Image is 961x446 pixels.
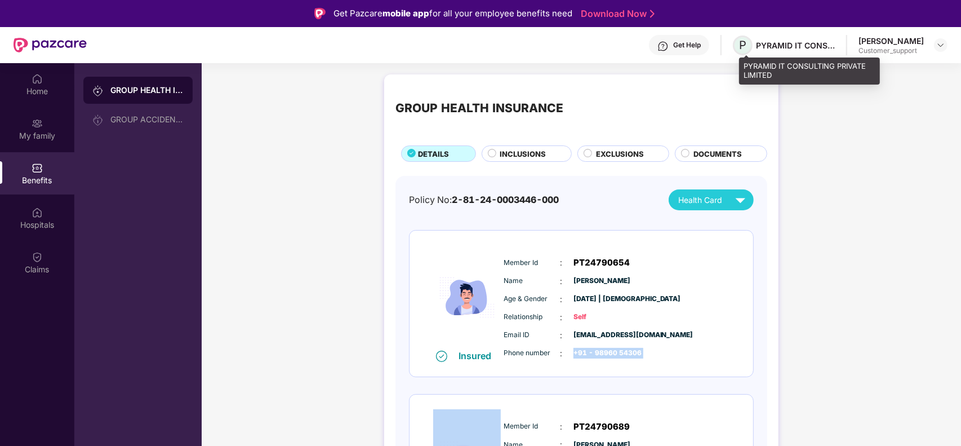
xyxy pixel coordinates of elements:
span: Email ID [504,330,560,341]
span: INCLUSIONS [500,148,546,160]
span: Member Id [504,421,560,432]
span: Self [573,312,630,323]
strong: mobile app [382,8,429,19]
span: PT24790689 [573,420,630,434]
span: [DATE] | [DEMOGRAPHIC_DATA] [573,294,630,304]
span: : [560,257,562,269]
div: Customer_support [858,46,924,55]
span: Phone number [504,348,560,359]
span: P [739,38,746,52]
span: Health Card [678,194,722,206]
img: svg+xml;base64,PHN2ZyBpZD0iQ2xhaW0iIHhtbG5zPSJodHRwOi8vd3d3LnczLm9yZy8yMDAwL3N2ZyIgd2lkdGg9IjIwIi... [32,251,43,263]
span: +91 - 98960 54306 [573,348,630,359]
div: PYRAMID IT CONSULTING PRIVATE LIMITED [756,40,835,51]
img: svg+xml;base64,PHN2ZyB4bWxucz0iaHR0cDovL3d3dy53My5vcmcvMjAwMC9zdmciIHZpZXdCb3g9IjAgMCAyNCAyNCIgd2... [731,190,750,210]
span: Relationship [504,312,560,323]
div: GROUP HEALTH INSURANCE [110,85,184,96]
img: svg+xml;base64,PHN2ZyBpZD0iSG9zcGl0YWxzIiB4bWxucz0iaHR0cDovL3d3dy53My5vcmcvMjAwMC9zdmciIHdpZHRoPS... [32,207,43,218]
span: : [560,421,562,433]
span: : [560,347,562,360]
div: PYRAMID IT CONSULTING PRIVATE LIMITED [739,58,880,84]
span: : [560,293,562,306]
span: PT24790654 [573,256,630,270]
img: New Pazcare Logo [14,38,87,52]
img: Logo [314,8,326,19]
span: : [560,275,562,288]
span: Age & Gender [504,294,560,304]
img: svg+xml;base64,PHN2ZyBpZD0iRHJvcGRvd24tMzJ4MzIiIHhtbG5zPSJodHRwOi8vd3d3LnczLm9yZy8yMDAwL3N2ZyIgd2... [936,41,945,50]
button: Health Card [669,189,754,210]
span: : [560,329,562,342]
img: icon [433,245,501,350]
div: Insured [459,350,498,361]
div: Policy No: [409,193,559,207]
span: [PERSON_NAME] [573,276,630,286]
img: svg+xml;base64,PHN2ZyB3aWR0aD0iMjAiIGhlaWdodD0iMjAiIHZpZXdCb3g9IjAgMCAyMCAyMCIgZmlsbD0ibm9uZSIgeG... [92,85,104,96]
img: svg+xml;base64,PHN2ZyBpZD0iSGVscC0zMngzMiIgeG1sbnM9Imh0dHA6Ly93d3cudzMub3JnLzIwMDAvc3ZnIiB3aWR0aD... [657,41,669,52]
span: DETAILS [418,148,449,160]
img: svg+xml;base64,PHN2ZyBpZD0iSG9tZSIgeG1sbnM9Imh0dHA6Ly93d3cudzMub3JnLzIwMDAvc3ZnIiB3aWR0aD0iMjAiIG... [32,73,43,85]
img: Stroke [650,8,655,20]
img: svg+xml;base64,PHN2ZyBpZD0iQmVuZWZpdHMiIHhtbG5zPSJodHRwOi8vd3d3LnczLm9yZy8yMDAwL3N2ZyIgd2lkdGg9Ij... [32,162,43,174]
a: Download Now [581,8,651,20]
span: 2-81-24-0003446-000 [452,195,559,205]
span: Name [504,276,560,286]
img: svg+xml;base64,PHN2ZyB3aWR0aD0iMjAiIGhlaWdodD0iMjAiIHZpZXdCb3g9IjAgMCAyMCAyMCIgZmlsbD0ibm9uZSIgeG... [92,114,104,126]
div: Get Help [673,41,701,50]
span: : [560,311,562,324]
img: svg+xml;base64,PHN2ZyB3aWR0aD0iMjAiIGhlaWdodD0iMjAiIHZpZXdCb3g9IjAgMCAyMCAyMCIgZmlsbD0ibm9uZSIgeG... [32,118,43,129]
div: Get Pazcare for all your employee benefits need [333,7,572,20]
div: GROUP HEALTH INSURANCE [395,99,563,118]
img: svg+xml;base64,PHN2ZyB4bWxucz0iaHR0cDovL3d3dy53My5vcmcvMjAwMC9zdmciIHdpZHRoPSIxNiIgaGVpZ2h0PSIxNi... [436,351,447,362]
span: EXCLUSIONS [596,148,644,160]
span: DOCUMENTS [693,148,742,160]
span: [EMAIL_ADDRESS][DOMAIN_NAME] [573,330,630,341]
span: Member Id [504,258,560,268]
div: GROUP ACCIDENTAL INSURANCE [110,115,184,124]
div: [PERSON_NAME] [858,36,924,46]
